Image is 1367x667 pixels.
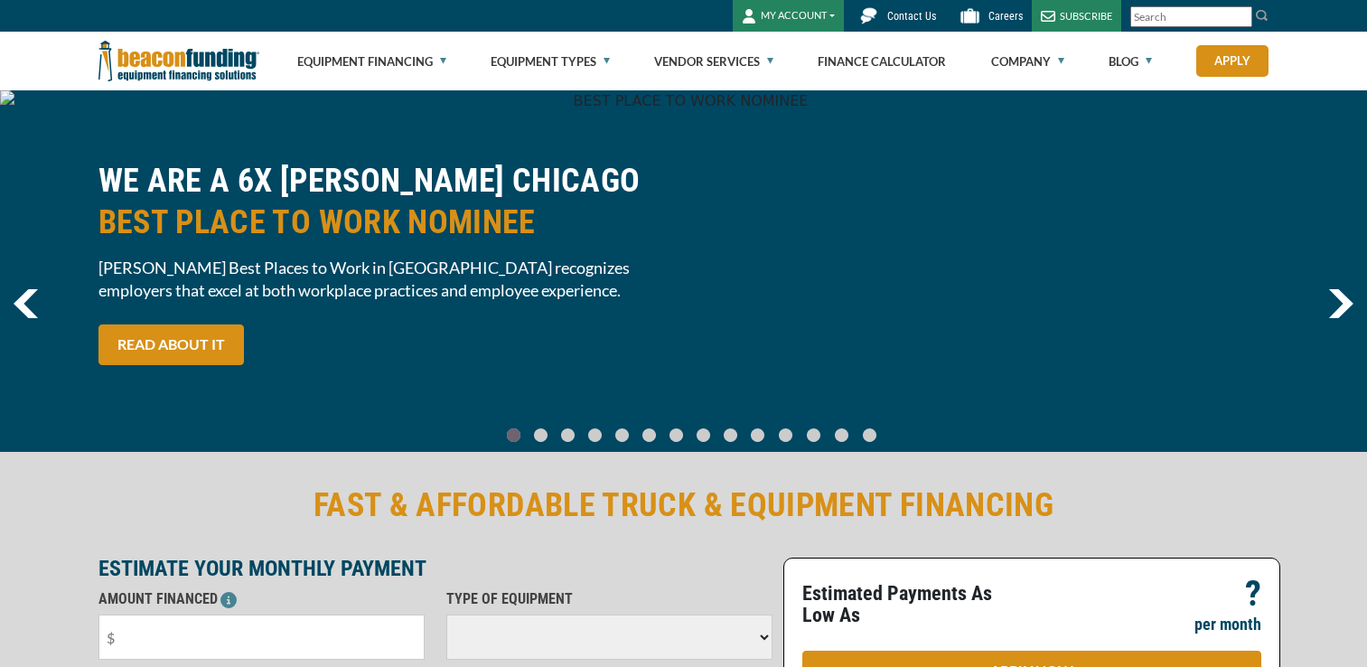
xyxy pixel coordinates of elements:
a: Go To Slide 12 [830,427,853,443]
a: Go To Slide 8 [720,427,742,443]
span: Careers [988,10,1023,23]
a: Go To Slide 1 [530,427,552,443]
a: Company [991,33,1064,90]
img: Left Navigator [14,289,38,318]
span: BEST PLACE TO WORK NOMINEE [98,202,673,243]
a: Equipment Types [491,33,610,90]
a: previous [14,289,38,318]
h2: WE ARE A 6X [PERSON_NAME] CHICAGO [98,160,673,243]
a: Go To Slide 4 [612,427,633,443]
span: [PERSON_NAME] Best Places to Work in [GEOGRAPHIC_DATA] recognizes employers that excel at both wo... [98,257,673,302]
a: Go To Slide 13 [858,427,881,443]
p: TYPE OF EQUIPMENT [446,588,772,610]
a: READ ABOUT IT [98,324,244,365]
p: Estimated Payments As Low As [802,583,1021,626]
a: Vendor Services [654,33,773,90]
img: Search [1255,8,1269,23]
a: Go To Slide 0 [503,427,525,443]
p: ESTIMATE YOUR MONTHLY PAYMENT [98,558,772,579]
span: Contact Us [887,10,936,23]
a: Go To Slide 3 [585,427,606,443]
a: Go To Slide 2 [557,427,579,443]
a: Apply [1196,45,1269,77]
a: Go To Slide 10 [774,427,797,443]
h2: FAST & AFFORDABLE TRUCK & EQUIPMENT FINANCING [98,484,1269,526]
input: $ [98,615,425,660]
a: Go To Slide 6 [666,427,688,443]
a: Equipment Financing [297,33,446,90]
a: Go To Slide 11 [802,427,825,443]
img: Beacon Funding Corporation logo [98,32,259,90]
a: Go To Slide 5 [639,427,660,443]
a: Go To Slide 7 [693,427,715,443]
input: Search [1130,6,1252,27]
p: ? [1245,583,1261,605]
a: Clear search text [1233,10,1248,24]
p: per month [1194,614,1261,635]
a: next [1328,289,1353,318]
a: Finance Calculator [818,33,946,90]
a: Blog [1109,33,1152,90]
p: AMOUNT FINANCED [98,588,425,610]
a: Go To Slide 9 [747,427,769,443]
img: Right Navigator [1328,289,1353,318]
